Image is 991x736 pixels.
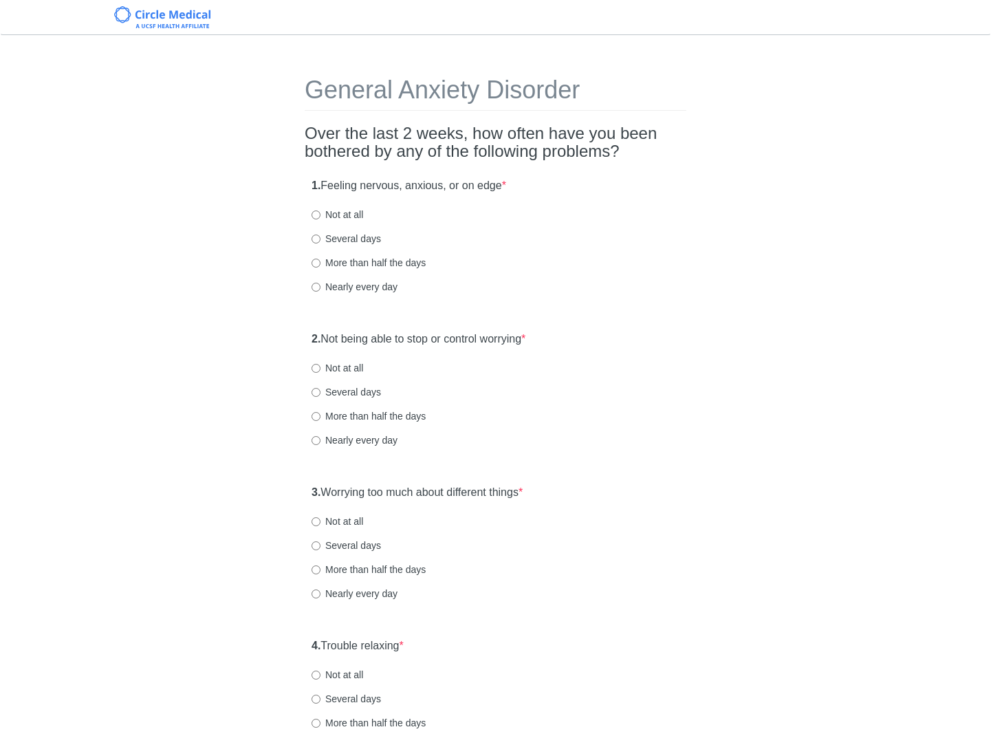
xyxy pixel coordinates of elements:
input: Nearly every day [312,436,320,445]
input: Nearly every day [312,283,320,292]
label: Nearly every day [312,280,398,294]
label: More than half the days [312,409,426,423]
strong: 2. [312,333,320,345]
input: Not at all [312,517,320,526]
label: Several days [312,385,381,399]
label: More than half the days [312,716,426,730]
input: Nearly every day [312,589,320,598]
input: Several days [312,388,320,397]
label: Several days [312,692,381,706]
label: Not at all [312,515,363,528]
input: Not at all [312,210,320,219]
label: Trouble relaxing [312,638,404,654]
input: More than half the days [312,719,320,728]
input: Not at all [312,671,320,680]
input: Several days [312,235,320,243]
label: Not at all [312,668,363,682]
label: Not being able to stop or control worrying [312,332,525,347]
input: More than half the days [312,412,320,421]
input: Several days [312,541,320,550]
input: More than half the days [312,259,320,268]
input: Not at all [312,364,320,373]
label: More than half the days [312,563,426,576]
img: Circle Medical Logo [114,6,211,28]
label: Feeling nervous, anxious, or on edge [312,178,506,194]
h2: Over the last 2 weeks, how often have you been bothered by any of the following problems? [305,125,686,161]
label: Several days [312,232,381,246]
strong: 1. [312,180,320,191]
input: More than half the days [312,565,320,574]
label: Not at all [312,208,363,221]
h1: General Anxiety Disorder [305,76,686,111]
label: Nearly every day [312,587,398,600]
label: Nearly every day [312,433,398,447]
label: Several days [312,539,381,552]
label: More than half the days [312,256,426,270]
label: Not at all [312,361,363,375]
label: Worrying too much about different things [312,485,523,501]
input: Several days [312,695,320,704]
strong: 3. [312,486,320,498]
strong: 4. [312,640,320,651]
